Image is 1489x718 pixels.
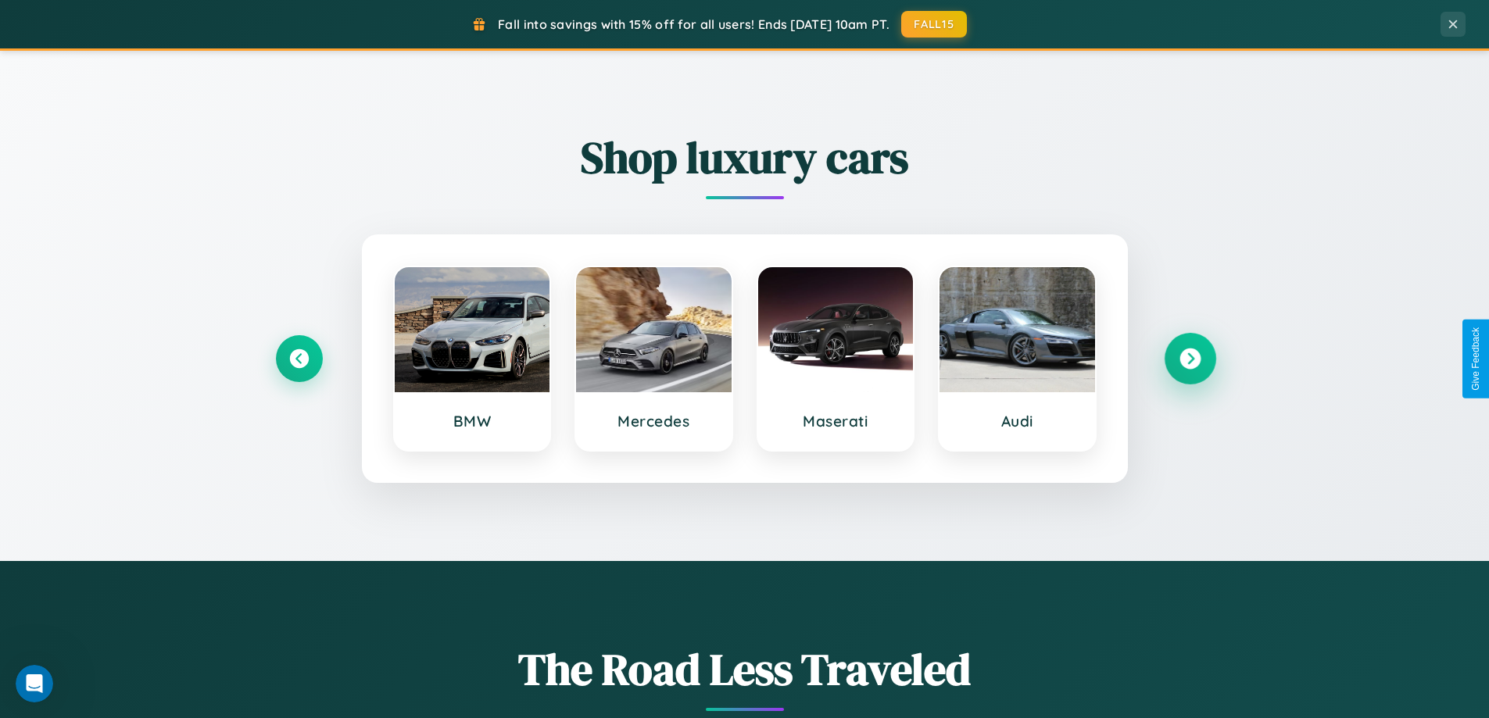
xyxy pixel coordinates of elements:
[410,412,535,430] h3: BMW
[1470,327,1481,391] div: Give Feedback
[276,639,1214,699] h1: The Road Less Traveled
[955,412,1079,430] h3: Audi
[774,412,898,430] h3: Maserati
[901,11,967,38] button: FALL15
[16,665,53,702] iframe: Intercom live chat
[592,412,716,430] h3: Mercedes
[276,127,1214,188] h2: Shop luxury cars
[498,16,889,32] span: Fall into savings with 15% off for all users! Ends [DATE] 10am PT.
